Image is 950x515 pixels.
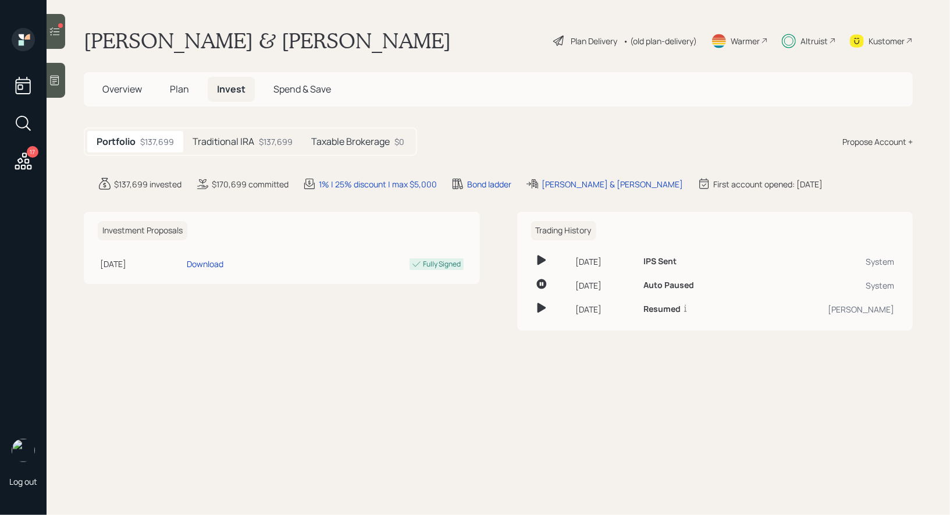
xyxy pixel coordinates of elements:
[576,255,635,268] div: [DATE]
[273,83,331,95] span: Spend & Save
[576,303,635,315] div: [DATE]
[100,258,182,270] div: [DATE]
[576,279,635,292] div: [DATE]
[102,83,142,95] span: Overview
[217,83,245,95] span: Invest
[27,146,38,158] div: 17
[623,35,697,47] div: • (old plan-delivery)
[114,178,182,190] div: $137,699 invested
[212,178,289,190] div: $170,699 committed
[731,35,760,47] div: Warmer
[170,83,189,95] span: Plan
[98,221,187,240] h6: Investment Proposals
[643,280,694,290] h6: Auto Paused
[571,35,617,47] div: Plan Delivery
[713,178,823,190] div: First account opened: [DATE]
[9,476,37,487] div: Log out
[467,178,511,190] div: Bond ladder
[97,136,136,147] h5: Portfolio
[643,304,681,314] h6: Resumed
[319,178,437,190] div: 1% | 25% discount | max $5,000
[84,28,451,54] h1: [PERSON_NAME] & [PERSON_NAME]
[759,255,894,268] div: System
[311,136,390,147] h5: Taxable Brokerage
[542,178,683,190] div: [PERSON_NAME] & [PERSON_NAME]
[259,136,293,148] div: $137,699
[842,136,913,148] div: Propose Account +
[759,303,894,315] div: [PERSON_NAME]
[187,258,223,270] div: Download
[643,257,677,267] h6: IPS Sent
[531,221,596,240] h6: Trading History
[869,35,905,47] div: Kustomer
[140,136,174,148] div: $137,699
[193,136,254,147] h5: Traditional IRA
[12,439,35,462] img: treva-nostdahl-headshot.png
[759,279,894,292] div: System
[800,35,828,47] div: Altruist
[394,136,404,148] div: $0
[424,259,461,269] div: Fully Signed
